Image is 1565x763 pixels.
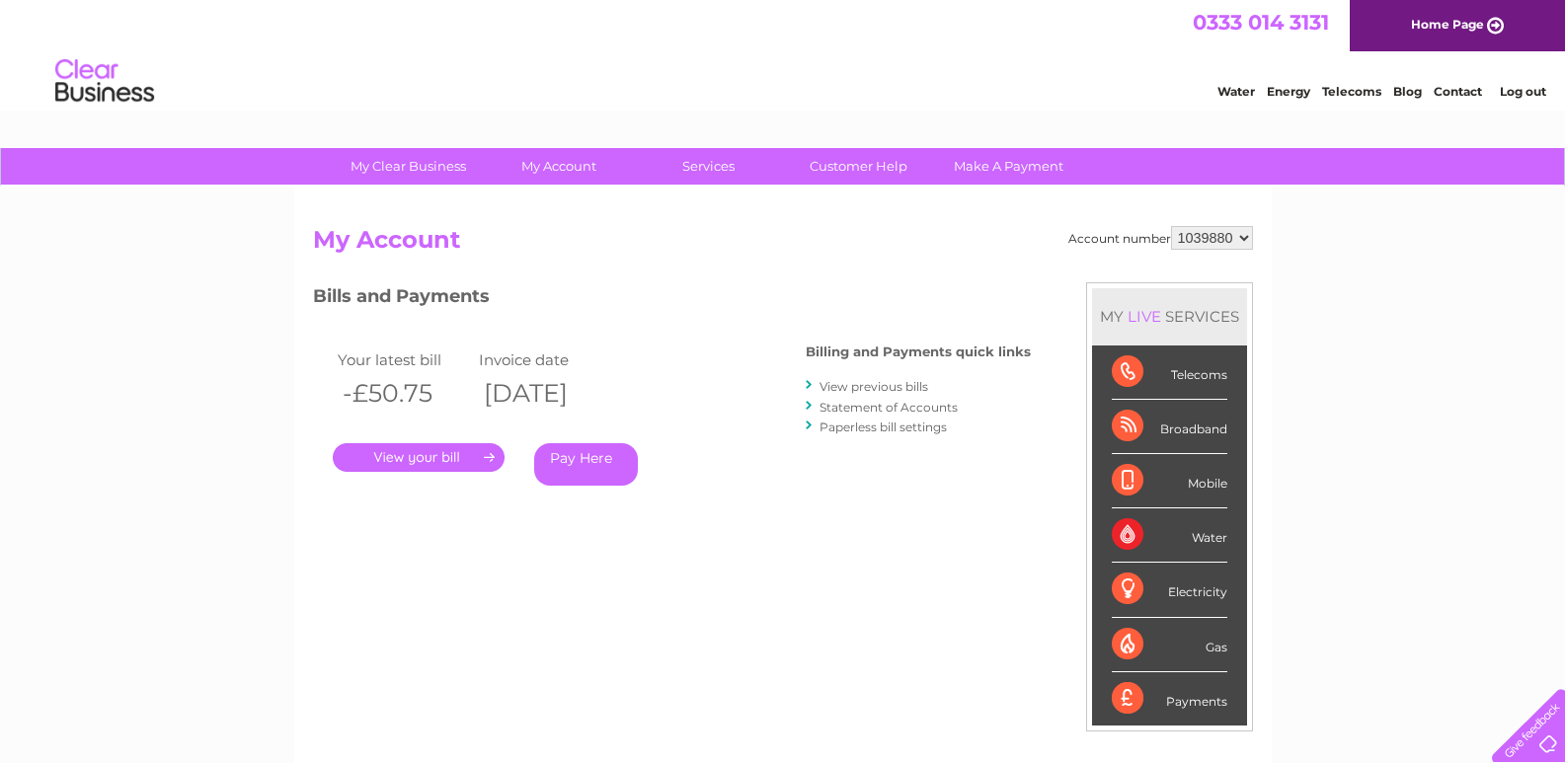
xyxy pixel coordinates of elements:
[1092,288,1247,344] div: MY SERVICES
[1112,508,1227,563] div: Water
[1112,618,1227,672] div: Gas
[327,148,490,185] a: My Clear Business
[54,51,155,112] img: logo.png
[1068,226,1253,250] div: Account number
[820,420,947,434] a: Paperless bill settings
[477,148,640,185] a: My Account
[474,346,616,373] td: Invoice date
[1217,84,1255,99] a: Water
[927,148,1090,185] a: Make A Payment
[317,11,1250,96] div: Clear Business is a trading name of Verastar Limited (registered in [GEOGRAPHIC_DATA] No. 3667643...
[1322,84,1381,99] a: Telecoms
[333,443,505,472] a: .
[1112,400,1227,454] div: Broadband
[820,379,928,394] a: View previous bills
[1434,84,1482,99] a: Contact
[627,148,790,185] a: Services
[313,282,1031,317] h3: Bills and Payments
[333,346,475,373] td: Your latest bill
[1112,672,1227,725] div: Payments
[1393,84,1422,99] a: Blog
[1124,307,1165,326] div: LIVE
[1112,563,1227,617] div: Electricity
[1112,454,1227,508] div: Mobile
[1193,10,1329,35] a: 0333 014 3131
[474,373,616,414] th: [DATE]
[777,148,940,185] a: Customer Help
[1267,84,1310,99] a: Energy
[333,373,475,414] th: -£50.75
[1112,345,1227,400] div: Telecoms
[534,443,638,486] a: Pay Here
[1500,84,1546,99] a: Log out
[806,344,1031,359] h4: Billing and Payments quick links
[820,400,958,415] a: Statement of Accounts
[313,226,1253,264] h2: My Account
